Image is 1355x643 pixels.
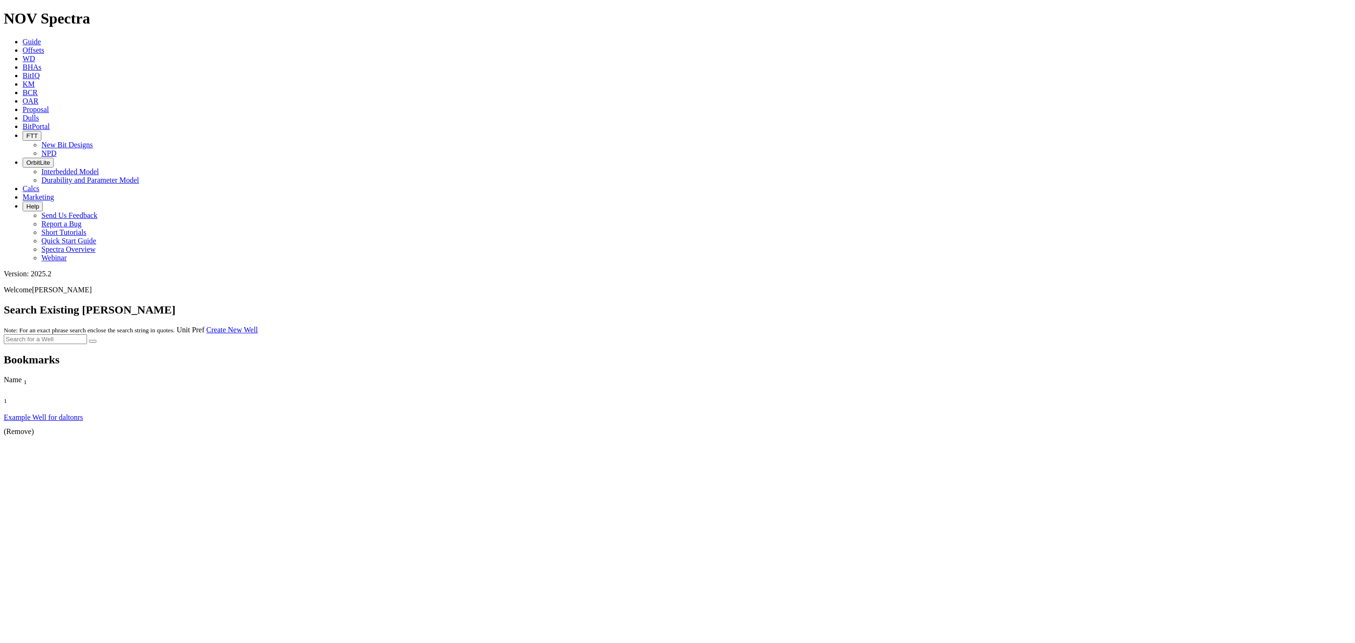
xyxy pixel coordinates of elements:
h2: Bookmarks [4,354,1351,366]
div: Sort None [4,376,1289,394]
a: Quick Start Guide [41,237,96,245]
a: Unit Pref [176,326,204,334]
span: Help [26,203,39,210]
button: Help [23,201,43,211]
input: Search for a Well [4,334,87,344]
p: Welcome [4,286,1351,294]
div: Version: 2025.2 [4,270,1351,278]
h2: Search Existing [PERSON_NAME] [4,304,1351,316]
a: Guide [23,38,41,46]
a: Example Well for daltonrs [4,413,83,421]
a: BCR [23,88,38,96]
a: Durability and Parameter Model [41,176,139,184]
a: Marketing [23,193,54,201]
a: Proposal [23,105,49,113]
div: Sort None [4,394,51,405]
button: FTT [23,131,41,141]
a: Webinar [41,254,67,262]
a: Offsets [23,46,44,54]
a: Interbedded Model [41,168,99,176]
a: Short Tutorials [41,228,87,236]
a: Dulls [23,114,39,122]
span: Name [4,376,22,384]
a: KM [23,80,35,88]
div: Column Menu [4,405,51,413]
a: (Remove) [4,427,34,435]
a: New Bit Designs [41,141,93,149]
button: OrbitLite [23,158,54,168]
sub: 1 [24,378,27,386]
h1: NOV Spectra [4,10,1351,27]
a: BitIQ [23,72,40,80]
a: BitPortal [23,122,50,130]
div: Column Menu [4,386,1289,394]
a: Spectra Overview [41,245,96,253]
a: Report a Bug [41,220,81,228]
span: Sort None [4,394,7,402]
a: OAR [23,97,39,105]
span: FTT [26,132,38,139]
a: WD [23,55,35,63]
div: Sort None [4,394,51,413]
a: NPD [41,149,56,157]
a: Calcs [23,185,40,193]
span: [PERSON_NAME] [32,286,92,294]
div: Name Sort None [4,376,1289,386]
a: BHAs [23,63,41,71]
span: OrbitLite [26,159,50,166]
span: Sort None [24,376,27,384]
small: Note: For an exact phrase search enclose the search string in quotes. [4,327,175,334]
a: Create New Well [207,326,258,334]
a: Send Us Feedback [41,211,97,219]
sub: 1 [4,397,7,404]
